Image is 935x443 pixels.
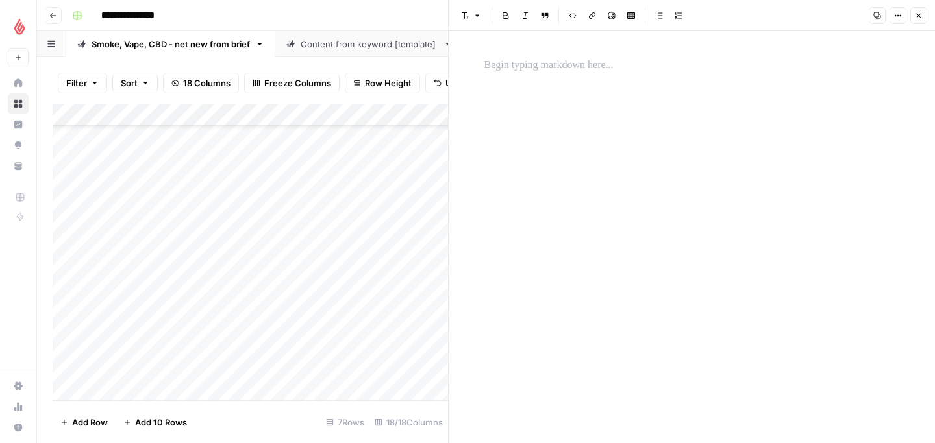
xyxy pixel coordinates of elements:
[244,73,340,93] button: Freeze Columns
[135,416,187,429] span: Add 10 Rows
[92,38,250,51] div: Smoke, Vape, CBD - net new from brief
[66,77,87,90] span: Filter
[163,73,239,93] button: 18 Columns
[8,396,29,417] a: Usage
[369,412,448,433] div: 18/18 Columns
[8,93,29,114] a: Browse
[365,77,412,90] span: Row Height
[112,73,158,93] button: Sort
[8,417,29,438] button: Help + Support
[8,135,29,156] a: Opportunities
[8,73,29,93] a: Home
[425,73,476,93] button: Undo
[321,412,369,433] div: 7 Rows
[121,77,138,90] span: Sort
[8,156,29,176] a: Your Data
[8,114,29,135] a: Insights
[8,15,31,38] img: Lightspeed Logo
[301,38,438,51] div: Content from keyword [template]
[183,77,231,90] span: 18 Columns
[58,73,107,93] button: Filter
[116,412,195,433] button: Add 10 Rows
[8,376,29,396] a: Settings
[8,10,29,43] button: Workspace: Lightspeed
[72,416,108,429] span: Add Row
[275,31,464,57] a: Content from keyword [template]
[264,77,331,90] span: Freeze Columns
[66,31,275,57] a: Smoke, Vape, CBD - net new from brief
[53,412,116,433] button: Add Row
[345,73,420,93] button: Row Height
